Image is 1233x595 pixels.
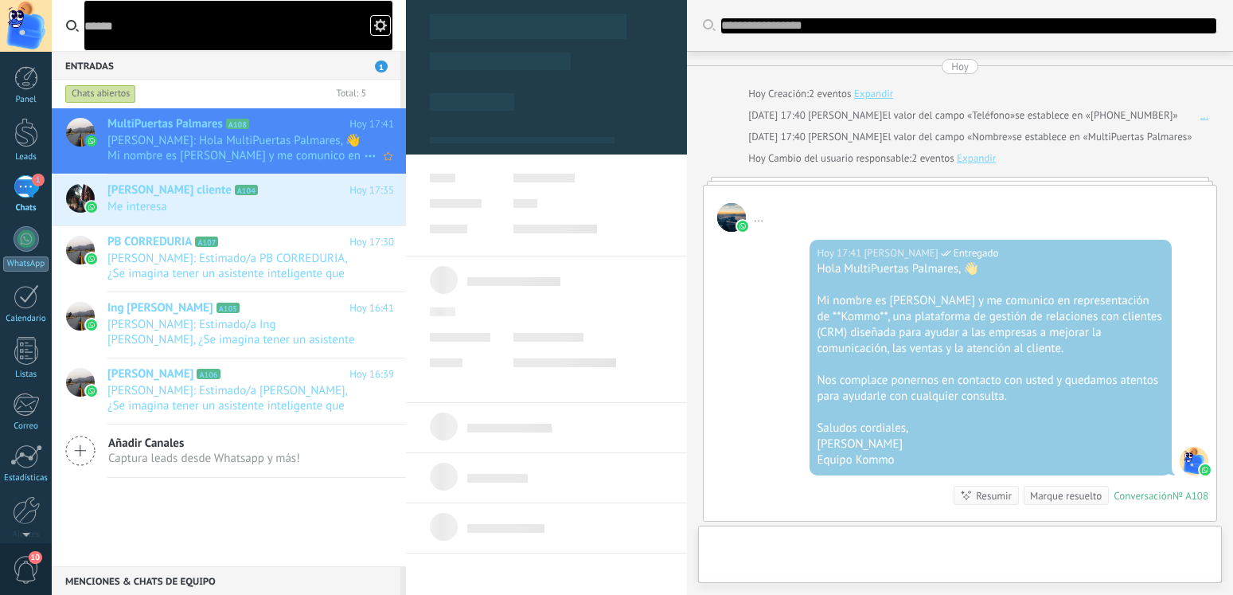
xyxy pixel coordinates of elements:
span: Eduardo [1180,447,1208,476]
div: Equipo Kommo [817,452,1165,468]
div: Cambio del usuario responsable: [748,151,996,166]
span: Añadir Canales [108,436,300,451]
div: Estadísticas [3,473,49,483]
a: ... [1200,108,1208,123]
div: Saludos cordiales, [817,421,1165,436]
img: waba.svg [86,319,97,331]
span: ... [754,210,763,225]
div: Leads [3,152,49,162]
div: Marque resuelto [1030,488,1102,503]
span: se establece en «MultiPuertas Palmares» [1013,129,1192,145]
span: 10 [29,551,42,564]
span: A105 [217,303,240,313]
a: [PERSON_NAME] cliente A104 Hoy 17:35 Me interesa [52,174,406,225]
div: Calendario [3,314,49,324]
span: Hoy 16:41 [349,300,394,316]
span: A108 [226,119,249,129]
span: [PERSON_NAME] cliente [107,182,232,198]
div: Listas [3,370,49,380]
a: [PERSON_NAME] A106 Hoy 16:39 [PERSON_NAME]: Estimado/a [PERSON_NAME], ¿Se imagina tener un asiste... [52,358,406,424]
span: 2 eventos [911,151,954,166]
span: Eduardo (Oficina de Venta) [864,245,938,261]
div: Hola MultiPuertas Palmares, 👋 [817,261,1165,277]
span: 2 eventos [809,86,851,102]
span: Hoy 17:30 [349,234,394,250]
div: Chats abiertos [65,84,136,104]
div: Creación: [748,86,893,102]
span: MultiPuertas Palmares [107,116,223,132]
a: PB CORREDURIA A107 Hoy 17:30 [PERSON_NAME]: Estimado/a PB CORREDURIA, ¿Se imagina tener un asiste... [52,226,406,292]
span: Eduardo [808,108,882,122]
img: waba.svg [86,386,97,397]
div: Resumir [976,488,1012,503]
div: Mi nombre es [PERSON_NAME] y me comunico en representación de **Kommo**, una plataforma de gestió... [817,293,1165,357]
span: Hoy 17:35 [349,182,394,198]
span: ... [717,203,746,232]
div: Total: 5 [330,86,366,102]
img: waba.svg [1200,464,1211,476]
div: [DATE] 17:40 [748,129,808,145]
div: Nos complace ponernos en contacto con usted y quedamos atentos para ayudarle con cualquier consulta. [817,373,1165,405]
span: [PERSON_NAME]: Hola MultiPuertas Palmares, 👋 Mi nombre es [PERSON_NAME] y me comunico en represen... [107,133,364,163]
span: [PERSON_NAME]: Estimado/a Ing [PERSON_NAME], ¿Se imagina tener un asistente inteligente que nunca... [107,317,364,347]
span: Hoy 17:41 [349,116,394,132]
span: [PERSON_NAME]: Estimado/a PB CORREDURIA, ¿Se imagina tener un asistente inteligente que nunca due... [107,251,364,281]
span: El valor del campo «Nombre» [882,129,1012,145]
span: Hoy 16:39 [349,366,394,382]
span: Captura leads desde Whatsapp y más! [108,451,300,466]
div: Correo [3,421,49,432]
div: Hoy 17:41 [817,245,864,261]
div: Panel [3,95,49,105]
a: Expandir [854,86,893,102]
button: Más [366,80,400,108]
span: PB CORREDURIA [107,234,192,250]
span: [PERSON_NAME]: Estimado/a [PERSON_NAME], ¿Se imagina tener un asistente inteligente que nunca due... [107,383,364,413]
img: waba.svg [86,135,97,147]
span: A106 [197,369,220,379]
a: Ing [PERSON_NAME] A105 Hoy 16:41 [PERSON_NAME]: Estimado/a Ing [PERSON_NAME], ¿Se imagina tener u... [52,292,406,358]
span: [PERSON_NAME] [107,366,193,382]
div: Hoy [748,151,768,166]
div: Entradas [52,51,400,80]
div: [DATE] 17:40 [748,108,808,123]
span: El valor del campo «Teléfono» [882,108,1015,123]
img: waba.svg [737,221,748,232]
a: MultiPuertas Palmares A108 Hoy 17:41 [PERSON_NAME]: Hola MultiPuertas Palmares, 👋 Mi nombre es [P... [52,108,406,174]
span: A107 [195,237,218,247]
div: Conversación [1114,489,1173,503]
span: 1 [375,61,388,72]
span: Me interesa [107,199,364,214]
img: waba.svg [86,253,97,264]
div: [PERSON_NAME] [817,436,1165,452]
span: Entregado [954,245,999,261]
div: WhatsApp [3,256,49,272]
img: waba.svg [86,202,97,213]
div: Hoy [748,86,768,102]
div: Menciones & Chats de equipo [52,566,400,595]
div: Hoy [951,59,969,74]
span: se establece en «[PHONE_NUMBER]» [1015,108,1178,123]
div: № A108 [1173,489,1208,503]
div: Chats [3,203,49,213]
span: A104 [235,185,258,195]
span: Ing [PERSON_NAME] [107,300,213,316]
span: 1 [32,174,45,186]
a: Expandir [957,151,996,166]
span: Eduardo [808,130,882,143]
